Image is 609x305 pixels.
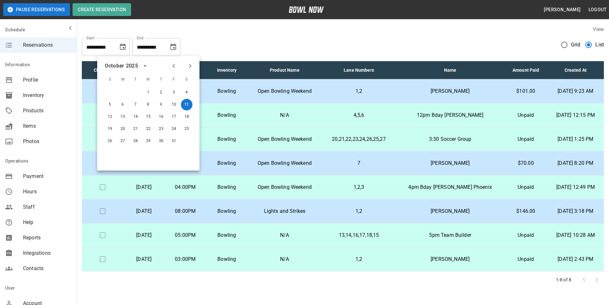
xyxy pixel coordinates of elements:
button: Oct 17, 2025 [168,111,180,123]
p: 1,2 [327,207,391,215]
button: Oct 28, 2025 [130,135,141,147]
p: $146.00 [510,207,542,215]
p: Unpaid [510,231,542,239]
button: Oct 24, 2025 [168,123,180,135]
button: Oct 3, 2025 [168,87,180,98]
button: Oct 11, 2025 [181,99,192,110]
p: Bowling [211,135,243,143]
button: Previous month [168,60,179,71]
button: Create Reservation [73,3,131,16]
span: S [181,73,192,86]
div: October [105,62,124,70]
span: Items [23,122,72,130]
p: [PERSON_NAME] [401,159,499,167]
p: Unpaid [510,183,542,191]
p: 3:30 Soccer Group [401,135,499,143]
p: $101.00 [510,87,542,95]
button: Oct 8, 2025 [143,99,154,110]
p: 1,2 [327,87,391,95]
th: Amount Paid [504,61,547,79]
button: Oct 12, 2025 [104,111,116,123]
p: [DATE] 12:15 PM [552,111,599,119]
p: 1,2,3 [327,183,391,191]
p: Open Bowling Weekend [253,183,316,191]
button: Oct 2, 2025 [155,87,167,98]
p: 4pm Bday [PERSON_NAME] Phoenix [401,183,499,191]
p: Bowling [211,207,243,215]
button: Oct 7, 2025 [130,99,141,110]
th: Product Name [247,61,322,79]
span: W [143,73,154,86]
p: 05:00PM [170,231,201,239]
p: 13,14,16,17,18,15 [327,231,391,239]
span: Integrations [23,249,72,257]
p: N/A [253,111,316,119]
p: [PERSON_NAME] [401,87,499,95]
button: Oct 18, 2025 [181,111,192,123]
button: Oct 21, 2025 [130,123,141,135]
button: Oct 14, 2025 [130,111,141,123]
button: Oct 27, 2025 [117,135,129,147]
p: Unpaid [510,135,542,143]
span: Hours [23,188,72,196]
p: [DATE] 1:25 PM [552,135,599,143]
th: Created At [547,61,604,79]
p: [DATE] [129,255,160,263]
span: Contacts [23,265,72,272]
button: Oct 25, 2025 [181,123,192,135]
p: Bowling [211,159,243,167]
span: Inventory [23,92,72,99]
span: F [168,73,180,86]
span: Photos [23,138,72,145]
button: [PERSON_NAME] [541,4,583,16]
th: Name [396,61,504,79]
p: 20,21,22,23,24,26,25,27 [327,135,391,143]
button: Oct 13, 2025 [117,111,129,123]
span: Help [23,219,72,226]
span: M [117,73,129,86]
button: Oct 9, 2025 [155,99,167,110]
button: Oct 20, 2025 [117,123,129,135]
p: 04:00PM [170,183,201,191]
th: Inventory [206,61,248,79]
p: Bowling [211,111,243,119]
button: Oct 5, 2025 [104,99,116,110]
p: Bowling [211,231,243,239]
button: Oct 1, 2025 [143,87,154,98]
p: Unpaid [510,255,542,263]
p: [DATE] 2:43 PM [552,255,599,263]
th: Check In [82,61,123,79]
span: Reports [23,234,72,242]
p: 5pm Team Builder [401,231,499,239]
button: calendar view is open, switch to year view [140,60,151,71]
p: [DATE] [129,231,160,239]
span: Staff [23,203,72,211]
button: Choose date, selected date is Sep 11, 2025 [116,41,129,53]
button: Oct 22, 2025 [143,123,154,135]
p: [DATE] 10:28 AM [552,231,599,239]
p: Unpaid [510,111,542,119]
p: [DATE] 8:20 PM [552,159,599,167]
p: [DATE] 3:18 PM [552,207,599,215]
button: Oct 19, 2025 [104,123,116,135]
p: 7 [327,159,391,167]
p: [DATE] 9:23 AM [552,87,599,95]
p: [DATE] [129,207,160,215]
p: N/A [253,255,316,263]
th: Lane Numbers [322,61,396,79]
button: Oct 30, 2025 [155,135,167,147]
button: Oct 15, 2025 [143,111,154,123]
p: Bowling [211,183,243,191]
p: N/A [253,231,316,239]
button: Oct 29, 2025 [143,135,154,147]
button: Logout [586,4,609,16]
p: Bowling [211,255,243,263]
p: 4,5,6 [327,111,391,119]
span: Grid [571,41,581,49]
p: [DATE] 12:49 PM [552,183,599,191]
p: 1-8 of 8 [556,277,571,283]
p: Open Bowling Weekend [253,159,316,167]
p: 08:00PM [170,207,201,215]
span: Products [23,107,72,115]
p: 12pm Bday [PERSON_NAME] [401,111,499,119]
